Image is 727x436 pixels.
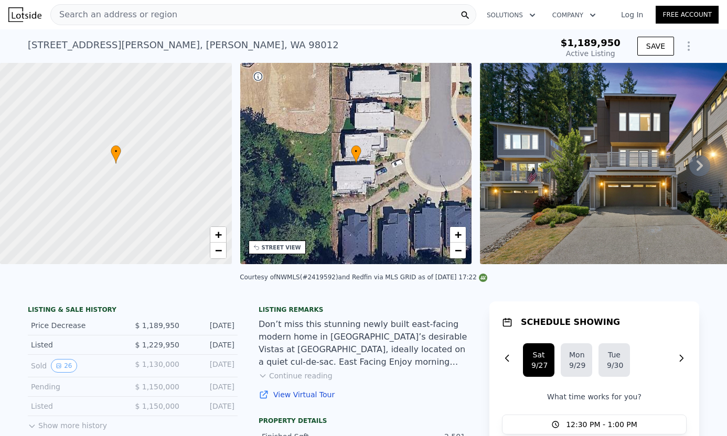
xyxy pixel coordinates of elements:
span: $ 1,189,950 [135,321,179,330]
a: Zoom in [210,227,226,243]
button: 12:30 PM - 1:00 PM [502,415,687,434]
span: Active Listing [566,49,615,58]
div: Listing remarks [259,306,468,314]
a: Zoom in [450,227,466,243]
div: Tue [607,350,622,360]
div: [DATE] [188,340,234,350]
div: Don’t miss this stunning newly built east-facing modern home in [GEOGRAPHIC_DATA]’s desirable Vis... [259,318,468,368]
div: LISTING & SALE HISTORY [28,306,238,316]
span: 12:30 PM - 1:00 PM [566,419,637,430]
div: • [111,145,121,163]
p: What time works for you? [502,391,687,402]
button: Mon9/29 [561,343,592,377]
a: View Virtual Tour [259,389,468,400]
h1: SCHEDULE SHOWING [521,316,620,329]
button: Tue9/30 [598,343,630,377]
span: − [455,244,462,257]
div: [DATE] [188,401,234,411]
img: Lotside [8,7,41,22]
div: Mon [569,350,584,360]
div: STREET VIEW [262,244,301,252]
div: 9/30 [607,360,622,370]
span: • [111,147,121,156]
div: 9/29 [569,360,584,370]
div: [DATE] [188,359,234,373]
span: • [351,147,361,156]
div: Listed [31,340,124,350]
img: NWMLS Logo [479,274,487,282]
div: Property details [259,417,468,425]
a: Free Account [656,6,719,24]
button: Continue reading [259,370,333,381]
button: Sat9/27 [523,343,554,377]
div: • [351,145,361,163]
div: Pending [31,381,124,392]
span: $ 1,150,000 [135,383,179,391]
span: − [215,244,221,257]
button: Company [544,6,604,25]
span: $ 1,150,000 [135,402,179,410]
button: Show Options [678,36,699,57]
button: View historical data [51,359,77,373]
button: SAVE [637,37,674,56]
a: Log In [608,9,656,20]
div: [STREET_ADDRESS][PERSON_NAME] , [PERSON_NAME] , WA 98012 [28,38,339,52]
span: Search an address or region [51,8,177,21]
span: $ 1,229,950 [135,341,179,349]
span: $1,189,950 [561,37,621,48]
button: Solutions [478,6,544,25]
span: + [215,228,221,241]
button: Show more history [28,416,107,431]
a: Zoom out [210,243,226,258]
a: Zoom out [450,243,466,258]
div: Price Decrease [31,320,124,331]
div: [DATE] [188,381,234,392]
div: Sold [31,359,124,373]
div: Courtesy of NWMLS (#2419592) and Redfin via MLS GRID as of [DATE] 17:22 [240,274,487,281]
div: Listed [31,401,124,411]
div: Sat [531,350,546,360]
div: [DATE] [188,320,234,331]
span: + [455,228,462,241]
span: $ 1,130,000 [135,360,179,368]
div: 9/27 [531,360,546,370]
